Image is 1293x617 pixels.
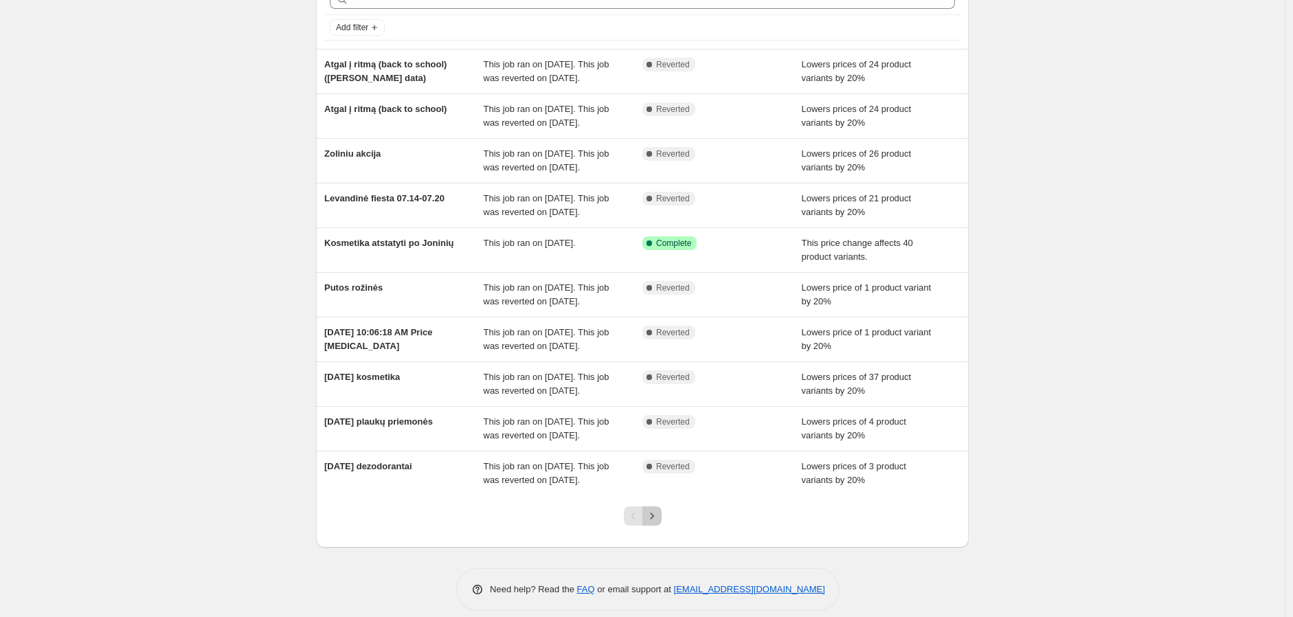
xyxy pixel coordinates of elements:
[802,372,912,396] span: Lowers prices of 37 product variants by 20%
[484,372,609,396] span: This job ran on [DATE]. This job was reverted on [DATE].
[674,584,825,594] a: [EMAIL_ADDRESS][DOMAIN_NAME]
[656,148,690,159] span: Reverted
[484,282,609,306] span: This job ran on [DATE]. This job was reverted on [DATE].
[624,506,662,526] nav: Pagination
[656,282,690,293] span: Reverted
[642,506,662,526] button: Next
[577,584,595,594] a: FAQ
[656,327,690,338] span: Reverted
[490,584,577,594] span: Need help? Read the
[656,238,691,249] span: Complete
[802,238,913,262] span: This price change affects 40 product variants.
[324,193,445,203] span: Levandinė fiesta 07.14-07.20
[484,104,609,128] span: This job ran on [DATE]. This job was reverted on [DATE].
[484,327,609,351] span: This job ran on [DATE]. This job was reverted on [DATE].
[324,327,433,351] span: [DATE] 10:06:18 AM Price [MEDICAL_DATA]
[324,282,383,293] span: Putos rožinės
[324,104,447,114] span: Atgal į ritmą (back to school)
[484,461,609,485] span: This job ran on [DATE]. This job was reverted on [DATE].
[324,416,433,427] span: [DATE] plaukų priemonės
[324,238,454,248] span: Kosmetika atstatyti po Joninių
[656,372,690,383] span: Reverted
[802,282,932,306] span: Lowers price of 1 product variant by 20%
[484,416,609,440] span: This job ran on [DATE]. This job was reverted on [DATE].
[802,104,912,128] span: Lowers prices of 24 product variants by 20%
[656,461,690,472] span: Reverted
[802,461,906,485] span: Lowers prices of 3 product variants by 20%
[324,372,400,382] span: [DATE] kosmetika
[336,22,368,33] span: Add filter
[484,238,576,248] span: This job ran on [DATE].
[324,461,412,471] span: [DATE] dezodorantai
[802,59,912,83] span: Lowers prices of 24 product variants by 20%
[802,148,912,172] span: Lowers prices of 26 product variants by 20%
[595,584,674,594] span: or email support at
[656,193,690,204] span: Reverted
[484,59,609,83] span: This job ran on [DATE]. This job was reverted on [DATE].
[802,193,912,217] span: Lowers prices of 21 product variants by 20%
[802,416,906,440] span: Lowers prices of 4 product variants by 20%
[330,19,385,36] button: Add filter
[324,148,381,159] span: Zoliniu akcija
[484,148,609,172] span: This job ran on [DATE]. This job was reverted on [DATE].
[484,193,609,217] span: This job ran on [DATE]. This job was reverted on [DATE].
[656,104,690,115] span: Reverted
[656,59,690,70] span: Reverted
[802,327,932,351] span: Lowers price of 1 product variant by 20%
[324,59,447,83] span: Atgal į ritmą (back to school) ([PERSON_NAME] data)
[656,416,690,427] span: Reverted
